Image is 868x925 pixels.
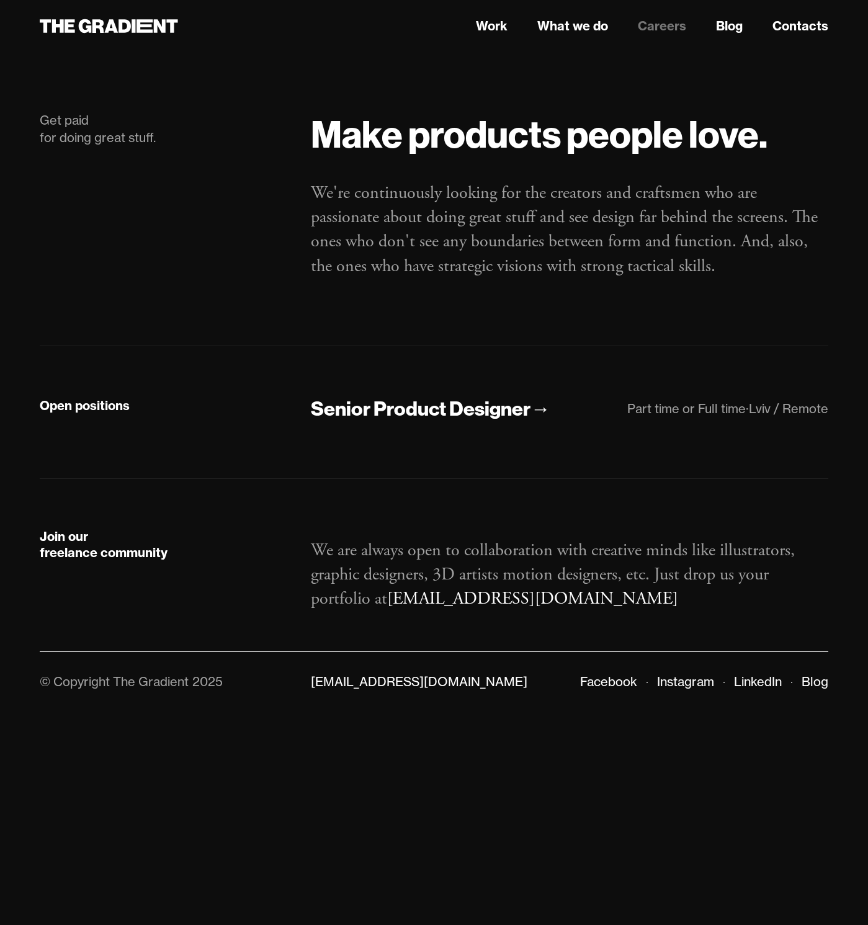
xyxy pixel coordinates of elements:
[746,401,749,416] div: ·
[802,674,828,689] a: Blog
[40,674,189,689] div: © Copyright The Gradient
[192,674,223,689] div: 2025
[311,538,828,612] p: We are always open to collaboration with creative minds like illustrators, graphic designers, 3D ...
[40,398,130,413] strong: Open positions
[311,674,527,689] a: [EMAIL_ADDRESS][DOMAIN_NAME]
[716,17,743,35] a: Blog
[627,401,746,416] div: Part time or Full time
[772,17,828,35] a: Contacts
[40,529,168,560] strong: Join our freelance community
[40,112,286,146] div: Get paid for doing great stuff.
[749,401,828,416] div: Lviv / Remote
[387,588,678,610] a: [EMAIL_ADDRESS][DOMAIN_NAME]
[311,110,767,158] strong: Make products people love.
[734,674,782,689] a: LinkedIn
[476,17,508,35] a: Work
[311,396,530,422] div: Senior Product Designer
[537,17,608,35] a: What we do
[657,674,714,689] a: Instagram
[530,396,550,422] div: →
[580,674,637,689] a: Facebook
[311,396,550,422] a: Senior Product Designer→
[311,181,828,279] p: We're continuously looking for the creators and craftsmen who are passionate about doing great st...
[638,17,686,35] a: Careers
